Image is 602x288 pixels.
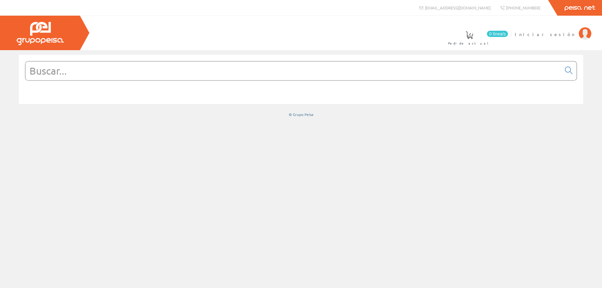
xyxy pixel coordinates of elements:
[448,40,491,46] span: Pedido actual
[515,26,591,32] a: Iniciar sesión
[506,5,540,10] span: [PHONE_NUMBER]
[425,5,491,10] span: [EMAIL_ADDRESS][DOMAIN_NAME]
[515,31,576,37] span: Iniciar sesión
[17,22,64,45] img: Grupo Peisa
[487,31,508,37] span: 0 línea/s
[25,61,561,80] input: Buscar...
[19,112,583,117] div: © Grupo Peisa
